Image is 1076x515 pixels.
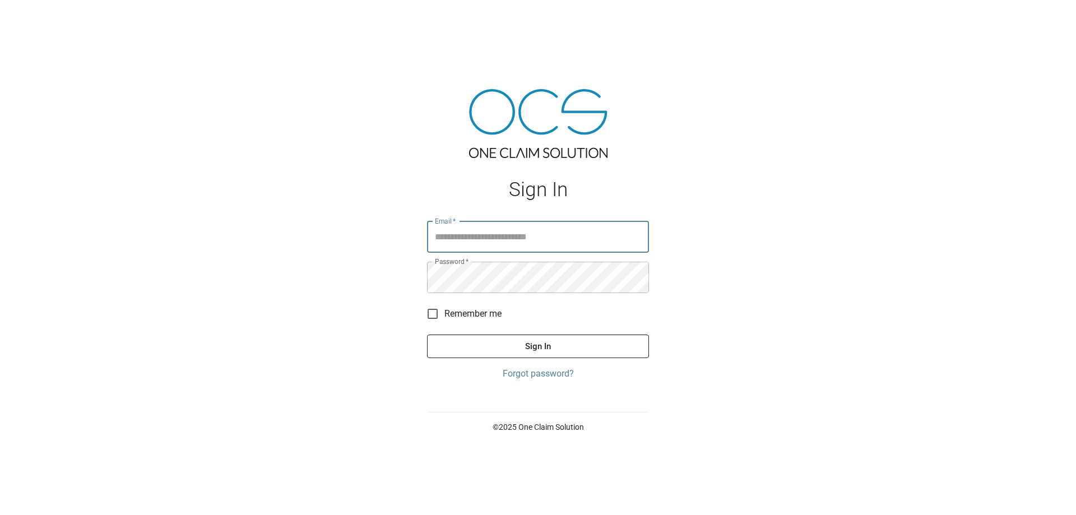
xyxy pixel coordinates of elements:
h1: Sign In [427,178,649,201]
button: Sign In [427,335,649,358]
span: Remember me [444,307,502,321]
a: Forgot password? [427,367,649,381]
p: © 2025 One Claim Solution [427,421,649,433]
img: ocs-logo-white-transparent.png [13,7,58,29]
label: Password [435,257,469,266]
label: Email [435,216,456,226]
img: ocs-logo-tra.png [469,89,607,158]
